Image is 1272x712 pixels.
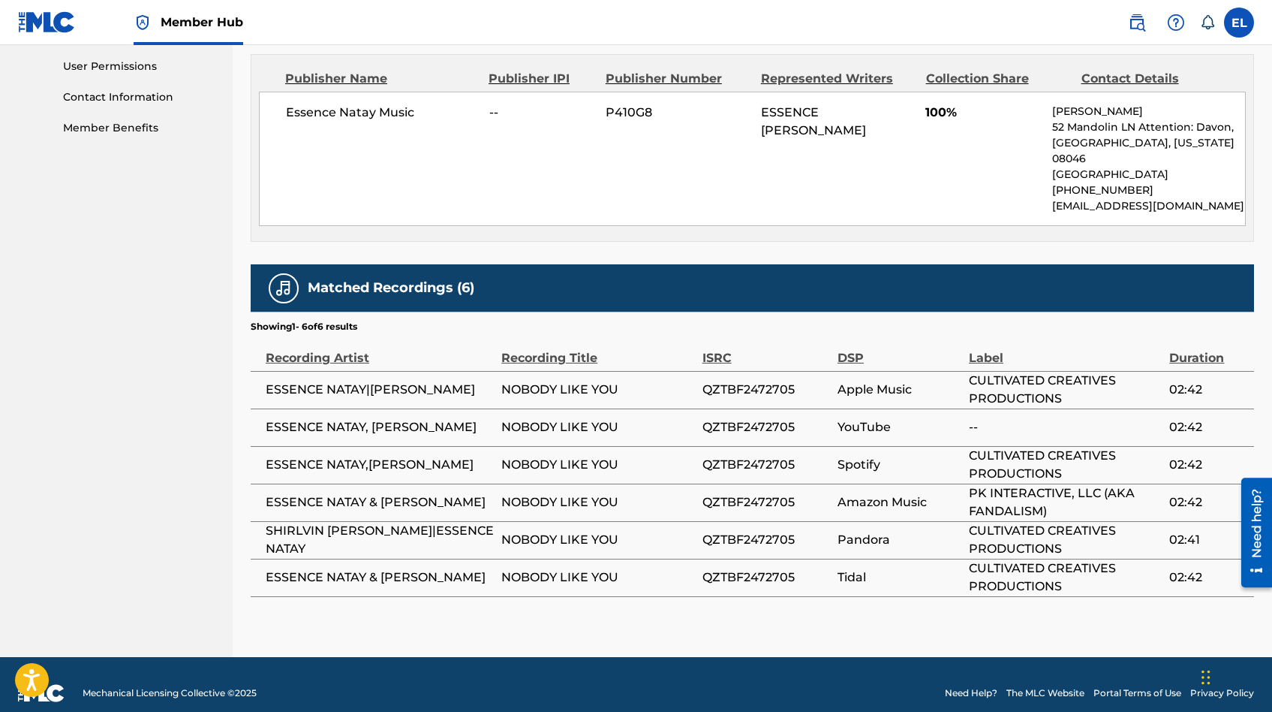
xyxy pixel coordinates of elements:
[702,418,830,436] span: QZTBF2472705
[266,569,494,587] span: ESSENCE NATAY & [PERSON_NAME]
[266,418,494,436] span: ESSENCE NATAY, [PERSON_NAME]
[83,686,257,700] span: Mechanical Licensing Collective © 2025
[1169,456,1246,474] span: 02:42
[837,456,961,474] span: Spotify
[266,522,494,558] span: SHIRLVIN [PERSON_NAME]|ESSENCE NATAY
[1197,640,1272,712] iframe: Chat Widget
[501,381,694,399] span: NOBODY LIKE YOU
[63,120,215,136] a: Member Benefits
[606,104,750,122] span: P410G8
[501,456,694,474] span: NOBODY LIKE YOU
[1052,198,1245,214] p: [EMAIL_ADDRESS][DOMAIN_NAME]
[18,11,76,33] img: MLC Logo
[969,522,1162,558] span: CULTIVATED CREATIVES PRODUCTIONS
[837,418,961,436] span: YouTube
[161,14,243,31] span: Member Hub
[925,104,1040,122] span: 100%
[1169,418,1246,436] span: 02:42
[606,70,750,88] div: Publisher Number
[286,104,478,122] span: Essence Natay Music
[275,279,293,297] img: Matched Recordings
[63,89,215,105] a: Contact Information
[1169,569,1246,587] span: 02:42
[702,333,830,367] div: ISRC
[501,418,694,436] span: NOBODY LIKE YOU
[969,333,1162,367] div: Label
[1052,135,1245,167] p: [GEOGRAPHIC_DATA], [US_STATE] 08046
[1167,14,1185,32] img: help
[702,456,830,474] span: QZTBF2472705
[969,484,1162,520] span: PK INTERACTIVE, LLC (AKA FANDALISM)
[1230,472,1272,593] iframe: Resource Center
[266,493,494,511] span: ESSENCE NATAY & [PERSON_NAME]
[761,70,915,88] div: Represented Writers
[266,333,494,367] div: Recording Artist
[702,531,830,549] span: QZTBF2472705
[1200,15,1215,30] div: Notifications
[134,14,152,32] img: Top Rightsholder
[761,105,866,137] span: ESSENCE [PERSON_NAME]
[63,59,215,74] a: User Permissions
[1052,119,1245,135] p: 52 Mandolin LN Attention: Davon,
[501,493,694,511] span: NOBODY LIKE YOU
[501,531,694,549] span: NOBODY LIKE YOU
[18,684,65,702] img: logo
[969,418,1162,436] span: --
[926,70,1070,88] div: Collection Share
[1052,167,1245,183] p: [GEOGRAPHIC_DATA]
[266,456,494,474] span: ESSENCE NATAY,[PERSON_NAME]
[1224,8,1254,38] div: User Menu
[1122,8,1152,38] a: Public Search
[501,569,694,587] span: NOBODY LIKE YOU
[837,381,961,399] span: Apple Music
[969,447,1162,483] span: CULTIVATED CREATIVES PRODUCTIONS
[969,372,1162,408] span: CULTIVATED CREATIVES PRODUCTIONS
[837,493,961,511] span: Amazon Music
[489,104,595,122] span: --
[702,569,830,587] span: QZTBF2472705
[945,686,997,700] a: Need Help?
[1081,70,1225,88] div: Contact Details
[1128,14,1146,32] img: search
[1169,493,1246,511] span: 02:42
[969,560,1162,596] span: CULTIVATED CREATIVES PRODUCTIONS
[501,333,694,367] div: Recording Title
[837,569,961,587] span: Tidal
[837,531,961,549] span: Pandora
[1006,686,1084,700] a: The MLC Website
[1169,333,1246,367] div: Duration
[308,279,474,297] h5: Matched Recordings (6)
[1093,686,1181,700] a: Portal Terms of Use
[837,333,961,367] div: DSP
[1190,686,1254,700] a: Privacy Policy
[285,70,477,88] div: Publisher Name
[1052,183,1245,198] p: [PHONE_NUMBER]
[702,381,830,399] span: QZTBF2472705
[266,381,494,399] span: ESSENCE NATAY|[PERSON_NAME]
[702,493,830,511] span: QZTBF2472705
[489,70,594,88] div: Publisher IPI
[1161,8,1191,38] div: Help
[1169,381,1246,399] span: 02:42
[251,320,357,333] p: Showing 1 - 6 of 6 results
[1052,104,1245,119] p: [PERSON_NAME]
[1169,531,1246,549] span: 02:41
[1201,655,1210,700] div: Drag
